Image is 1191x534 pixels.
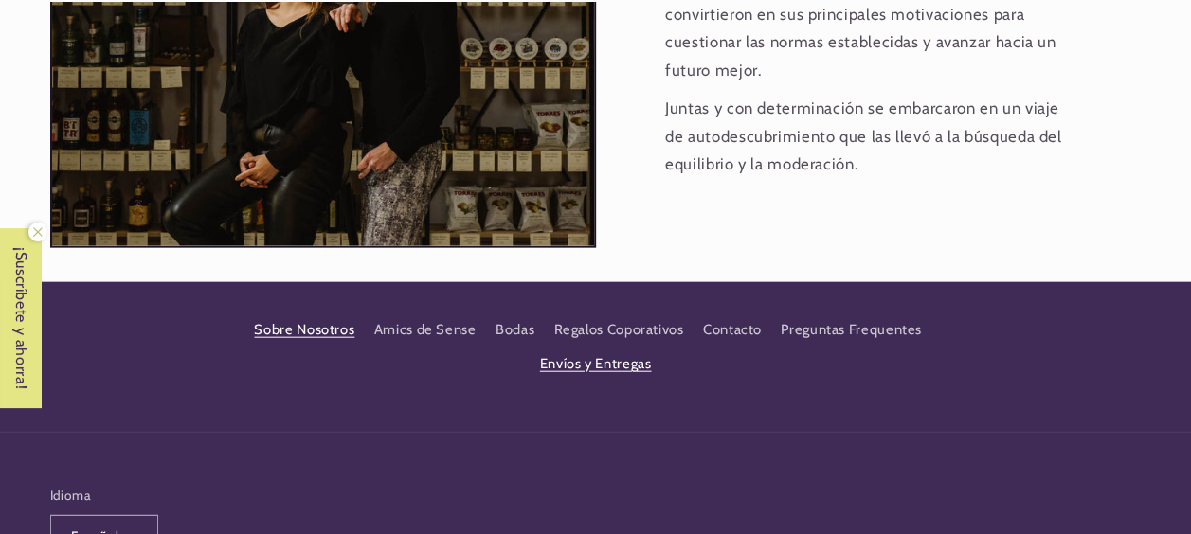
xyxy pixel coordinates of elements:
[703,312,762,347] a: Contacto
[2,228,41,408] span: ¡Suscríbete y ahorra!
[50,486,159,505] h2: Idioma
[254,318,354,347] a: Sobre Nosotros
[553,312,683,347] a: Regalos Coporativos
[781,312,922,347] a: Preguntas Frequentes
[374,312,477,347] a: Amics de Sense
[665,95,1072,179] p: Juntas y con determinación se embarcaron en un viaje de autodescubrimiento que las llevó a la bús...
[496,312,534,347] a: Bodas
[540,347,652,382] a: Envíos y Entregas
